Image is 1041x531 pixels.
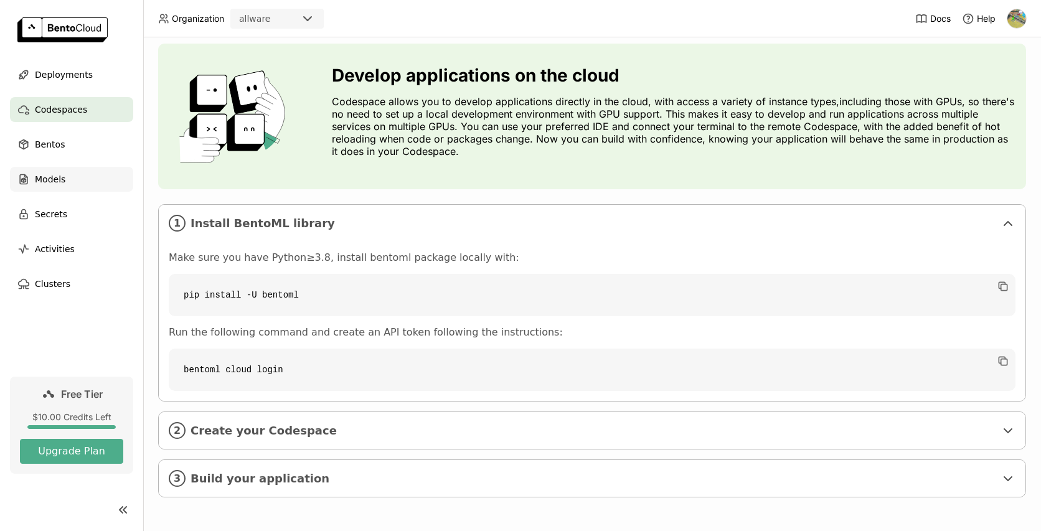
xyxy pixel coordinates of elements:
i: 2 [169,422,186,439]
a: Models [10,167,133,192]
span: Secrets [35,207,67,222]
p: Run the following command and create an API token following the instructions: [169,326,1015,339]
span: Clusters [35,276,70,291]
span: Install BentoML library [191,217,996,230]
span: Build your application [191,472,996,486]
code: pip install -U bentoml [169,274,1015,316]
div: $10.00 Credits Left [20,411,123,423]
img: logo [17,17,108,42]
div: 2Create your Codespace [159,412,1025,449]
span: Help [977,13,996,24]
i: 3 [169,470,186,487]
a: Codespaces [10,97,133,122]
span: Deployments [35,67,93,82]
button: Upgrade Plan [20,439,123,464]
div: 3Build your application [159,460,1025,497]
a: Secrets [10,202,133,227]
span: Activities [35,242,75,256]
div: 1Install BentoML library [159,205,1025,242]
img: cover onboarding [168,70,302,163]
span: Create your Codespace [191,424,996,438]
div: Help [962,12,996,25]
span: Codespaces [35,102,87,117]
input: Selected allware. [271,13,273,26]
a: Deployments [10,62,133,87]
p: Make sure you have Python≥3.8, install bentoml package locally with: [169,251,1015,264]
span: Free Tier [61,388,103,400]
h3: Develop applications on the cloud [332,65,1016,85]
img: Santiago Habit [1007,9,1026,28]
a: Clusters [10,271,133,296]
p: Codespace allows you to develop applications directly in the cloud, with access a variety of inst... [332,95,1016,157]
span: Models [35,172,65,187]
span: Docs [930,13,951,24]
i: 1 [169,215,186,232]
a: Activities [10,237,133,261]
code: bentoml cloud login [169,349,1015,391]
span: Bentos [35,137,65,152]
span: Organization [172,13,224,24]
div: allware [239,12,270,25]
a: Bentos [10,132,133,157]
a: Free Tier$10.00 Credits LeftUpgrade Plan [10,377,133,474]
a: Docs [915,12,951,25]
